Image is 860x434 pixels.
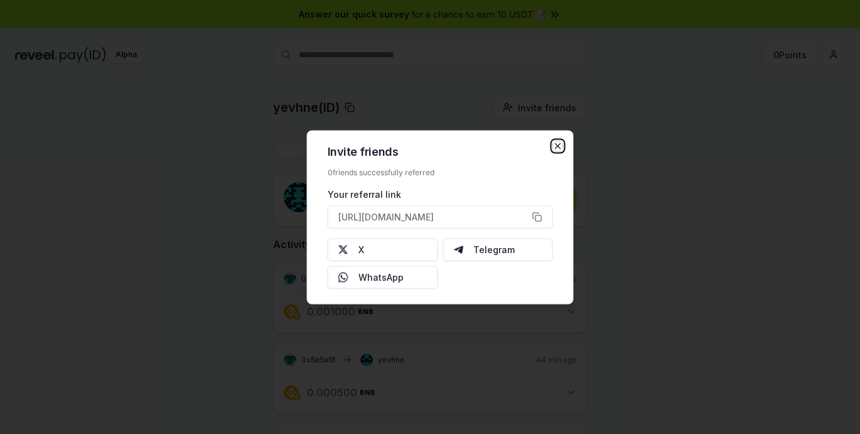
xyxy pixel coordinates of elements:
img: Telegram [453,244,463,254]
img: Whatsapp [338,272,348,282]
button: WhatsApp [328,266,438,288]
h2: Invite friends [328,146,553,157]
button: Telegram [443,238,553,261]
button: X [328,238,438,261]
div: Your referral link [328,187,553,200]
img: X [338,244,348,254]
button: [URL][DOMAIN_NAME] [328,205,553,228]
span: [URL][DOMAIN_NAME] [338,210,434,224]
div: 0 friends successfully referred [328,167,553,177]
